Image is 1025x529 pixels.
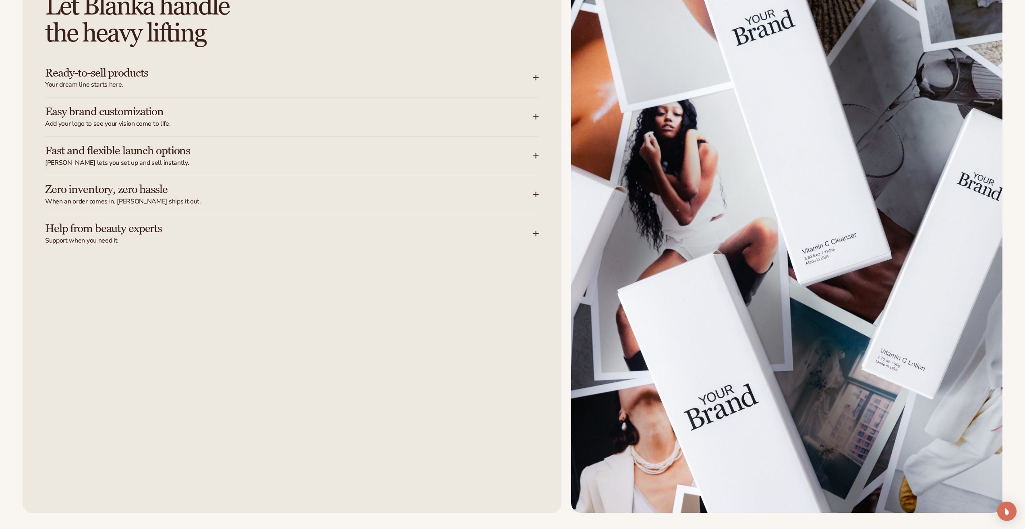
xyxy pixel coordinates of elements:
[45,145,509,157] h3: Fast and flexible launch options
[45,106,509,118] h3: Easy brand customization
[45,81,533,89] span: Your dream line starts here.
[45,159,533,167] span: [PERSON_NAME] lets you set up and sell instantly.
[45,236,533,245] span: Support when you need it.
[45,183,509,196] h3: Zero inventory, zero hassle
[45,67,509,79] h3: Ready-to-sell products
[45,120,533,128] span: Add your logo to see your vision come to life.
[45,222,509,235] h3: Help from beauty experts
[45,197,533,206] span: When an order comes in, [PERSON_NAME] ships it out.
[997,502,1017,521] div: Open Intercom Messenger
